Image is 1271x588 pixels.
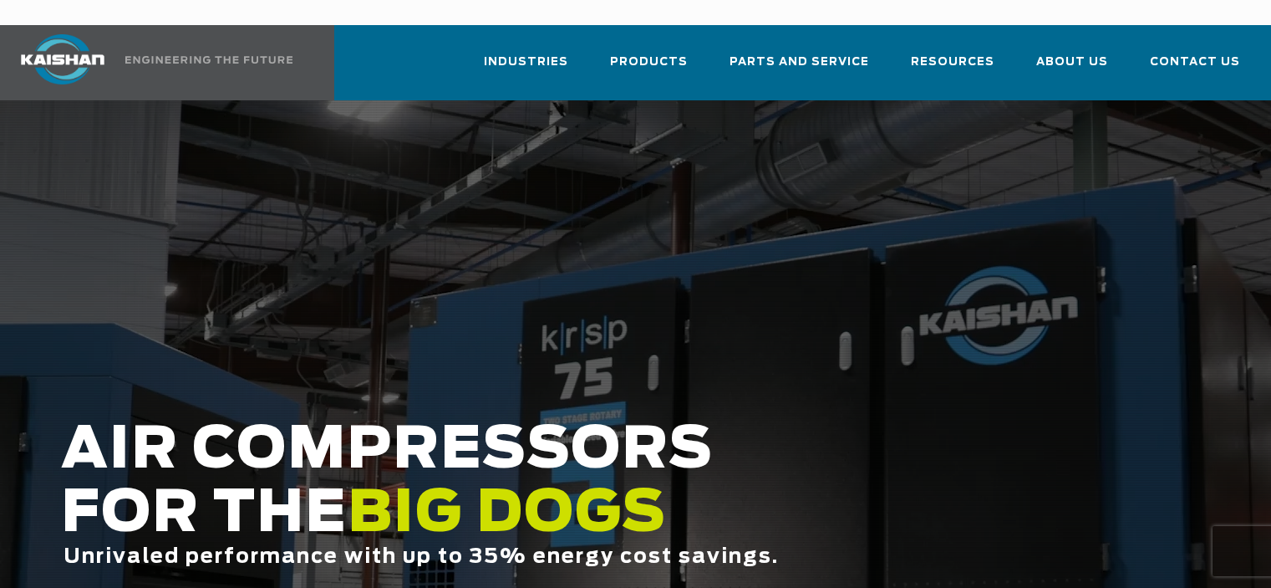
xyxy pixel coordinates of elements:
[64,547,779,567] span: Unrivaled performance with up to 35% energy cost savings.
[348,486,667,543] span: BIG DOGS
[1036,53,1108,72] span: About Us
[1150,40,1240,97] a: Contact Us
[911,40,994,97] a: Resources
[730,53,869,72] span: Parts and Service
[610,40,688,97] a: Products
[1036,40,1108,97] a: About Us
[125,56,292,64] img: Engineering the future
[1150,53,1240,72] span: Contact Us
[610,53,688,72] span: Products
[911,53,994,72] span: Resources
[484,53,568,72] span: Industries
[484,40,568,97] a: Industries
[730,40,869,97] a: Parts and Service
